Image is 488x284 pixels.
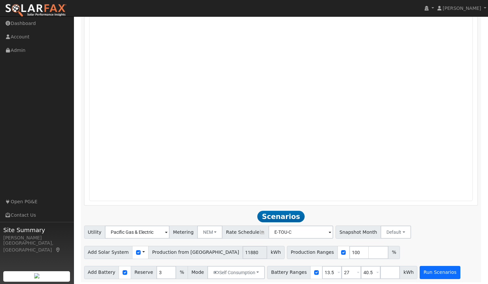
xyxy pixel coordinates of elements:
img: retrieve [34,273,39,278]
span: Scenarios [257,211,304,223]
span: Battery Ranges [267,266,311,279]
img: SolarFax [5,4,67,17]
span: % [388,246,400,259]
input: Select a Rate Schedule [268,226,333,239]
span: Utility [84,226,105,239]
span: Site Summary [3,226,70,234]
span: Reserve [131,266,157,279]
span: Metering [169,226,198,239]
span: [PERSON_NAME] [443,6,481,11]
input: Select a Utility [105,226,170,239]
div: [GEOGRAPHIC_DATA], [GEOGRAPHIC_DATA] [3,240,70,253]
span: Mode [188,266,208,279]
button: Run Scenarios [420,266,460,279]
span: Production Ranges [287,246,337,259]
span: Add Solar System [84,246,133,259]
span: Production from [GEOGRAPHIC_DATA] [148,246,243,259]
span: Add Battery [84,266,119,279]
button: Self Consumption [207,266,265,279]
span: kWh [400,266,417,279]
div: [PERSON_NAME] [3,234,70,241]
span: Rate Schedule [222,226,269,239]
button: NEM [197,226,223,239]
span: kWh [267,246,285,259]
a: Map [55,247,61,252]
span: % [176,266,188,279]
span: Snapshot Month [336,226,381,239]
button: Default [381,226,411,239]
